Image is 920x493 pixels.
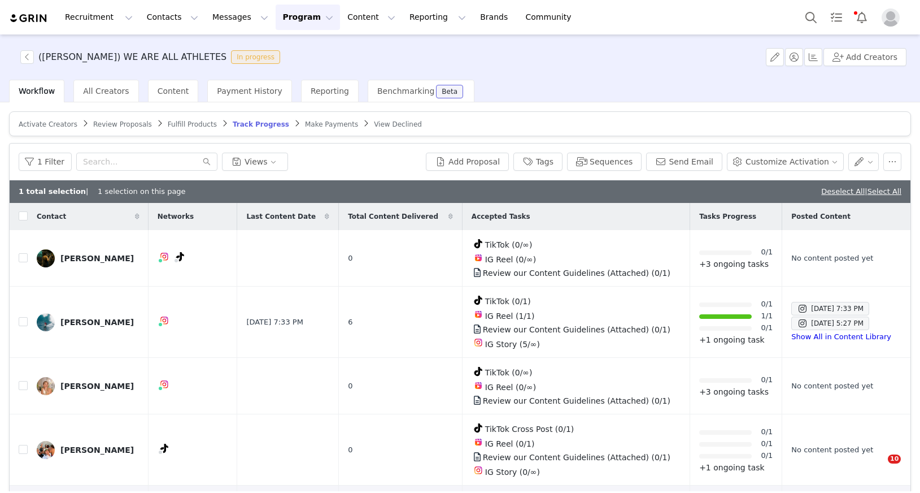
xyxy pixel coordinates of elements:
[761,310,773,322] a: 1/1
[699,211,756,222] span: Tasks Progress
[37,441,55,459] img: 11f55a96-65b8-4962-811a-69c1348bd842.jpg
[160,252,169,261] img: instagram.svg
[699,258,773,270] p: +3 ongoing tasks
[474,438,483,447] img: instagram-reels.svg
[888,455,901,464] span: 10
[821,187,865,196] a: Deselect All
[60,446,134,455] div: [PERSON_NAME]
[20,50,285,64] span: [object Object]
[473,5,518,30] a: Brands
[246,211,316,222] span: Last Content Date
[158,211,194,222] span: Networks
[93,120,152,128] span: Review Proposals
[19,187,86,196] b: 1 total selection
[348,380,352,392] span: 0
[37,377,139,395] a: [PERSON_NAME]
[348,211,438,222] span: Total Content Delivered
[727,153,844,171] button: Customize Activation
[761,426,773,438] a: 0/1
[882,8,900,27] img: placeholder-profile.jpg
[38,50,226,64] h3: ([PERSON_NAME]) WE ARE ALL ATHLETES
[58,5,139,30] button: Recruitment
[485,240,533,249] span: TikTok (0/∞)
[474,253,483,262] img: instagram-reels.svg
[485,255,536,264] span: IG Reel (0/∞)
[485,340,540,349] span: IG Story (5/∞)
[203,158,211,166] i: icon: search
[761,299,773,310] a: 0/1
[348,444,352,456] span: 0
[403,5,473,30] button: Reporting
[160,316,169,325] img: instagram.svg
[483,325,670,334] span: Review our Content Guidelines (Attached) (0/1)
[823,48,906,66] button: Add Creators
[442,88,457,95] div: Beta
[797,302,864,315] div: [DATE] 7:33 PM
[791,380,897,392] div: No content posted yet
[699,334,773,346] p: +1 ongoing task
[158,87,189,96] span: Content
[791,444,897,456] div: No content posted yet
[341,5,402,30] button: Content
[246,317,303,328] span: [DATE] 7:33 PM
[206,5,275,30] button: Messages
[799,5,823,30] button: Search
[233,120,289,128] span: Track Progress
[305,120,358,128] span: Make Payments
[37,441,139,459] a: [PERSON_NAME]
[374,120,422,128] span: View Declined
[761,450,773,462] a: 0/1
[791,332,891,341] a: Show All in Content Library
[311,87,349,96] span: Reporting
[37,249,139,267] a: [PERSON_NAME]
[83,87,129,96] span: All Creators
[426,153,509,171] button: Add Proposal
[37,249,55,267] img: 26df3976-5907-4505-8b4f-cb415be663df.jpg
[60,318,134,327] div: [PERSON_NAME]
[761,246,773,258] a: 0/1
[19,87,55,96] span: Workflow
[37,211,66,222] span: Contact
[160,380,169,389] img: instagram.svg
[60,382,134,391] div: [PERSON_NAME]
[485,297,531,306] span: TikTok (0/1)
[9,13,49,24] img: grin logo
[485,468,540,477] span: IG Story (0/∞)
[140,5,205,30] button: Contacts
[76,153,217,171] input: Search...
[472,211,530,222] span: Accepted Tasks
[791,211,851,222] span: Posted Content
[276,5,340,30] button: Program
[483,269,670,278] span: Review our Content Guidelines (Attached) (0/1)
[348,317,352,328] span: 6
[761,322,773,334] a: 0/1
[485,312,535,321] span: IG Reel (1/1)
[485,425,574,434] span: TikTok Cross Post (0/1)
[483,396,670,405] span: Review our Content Guidelines (Attached) (0/1)
[699,386,773,398] p: +3 ongoing tasks
[791,253,897,264] div: No content posted yet
[485,368,533,377] span: TikTok (0/∞)
[60,254,134,263] div: [PERSON_NAME]
[19,153,72,171] button: 1 Filter
[519,5,583,30] a: Community
[37,313,55,331] img: 37b0cf26-7aa9-4eea-bc1c-98e3add4b114.jpg
[646,153,722,171] button: Send Email
[37,313,139,331] a: [PERSON_NAME]
[483,453,670,462] span: Review our Content Guidelines (Attached) (0/1)
[377,87,434,96] span: Benchmarking
[474,381,483,390] img: instagram-reels.svg
[865,187,901,196] span: |
[474,310,483,319] img: instagram-reels.svg
[19,186,186,197] div: | 1 selection on this page
[824,5,849,30] a: Tasks
[474,338,483,347] img: instagram.svg
[485,383,536,392] span: IG Reel (0/∞)
[865,455,892,482] iframe: Intercom live chat
[222,153,288,171] button: Views
[168,120,217,128] span: Fulfill Products
[761,438,773,450] a: 0/1
[231,50,280,64] span: In progress
[699,462,773,474] p: +1 ongoing task
[37,377,55,395] img: c4945034-7fce-4b76-827a-d5070095c870.jpg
